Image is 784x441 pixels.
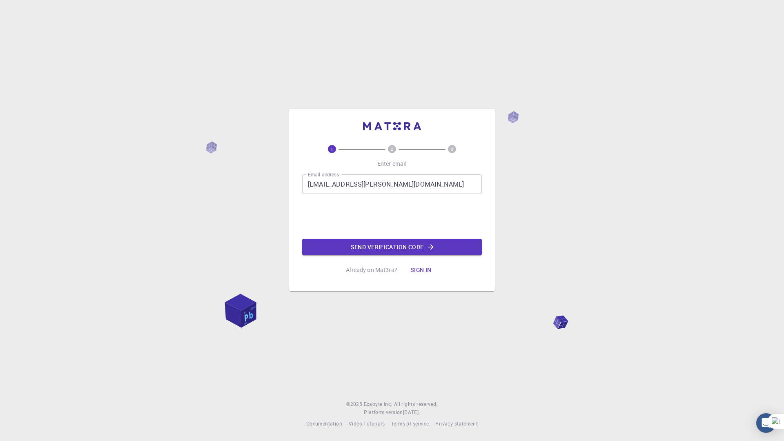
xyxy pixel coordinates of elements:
[346,400,363,408] span: © 2025
[377,160,407,168] p: Enter email
[330,200,454,232] iframe: reCAPTCHA
[306,420,342,427] span: Documentation
[391,420,429,427] span: Terms of service
[331,146,333,152] text: 1
[451,146,453,152] text: 3
[403,408,420,416] a: [DATE].
[435,420,478,427] span: Privacy statement
[364,408,403,416] span: Platform version
[364,400,392,408] a: Exabyte Inc.
[349,420,385,428] a: Video Tutorials
[306,420,342,428] a: Documentation
[435,420,478,428] a: Privacy statement
[756,413,776,433] div: Open Intercom Messenger
[404,262,438,278] button: Sign in
[403,409,420,415] span: [DATE] .
[394,400,438,408] span: All rights reserved.
[391,146,393,152] text: 2
[346,266,397,274] p: Already on Mat3ra?
[308,171,339,178] label: Email address
[391,420,429,428] a: Terms of service
[349,420,385,427] span: Video Tutorials
[302,239,482,255] button: Send verification code
[364,401,392,407] span: Exabyte Inc.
